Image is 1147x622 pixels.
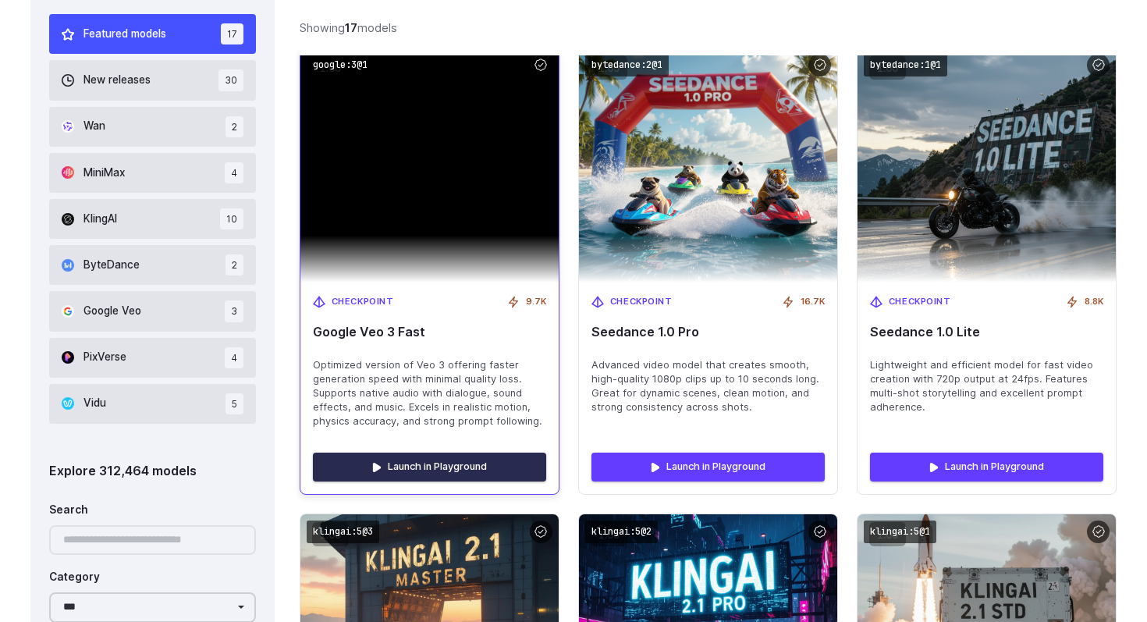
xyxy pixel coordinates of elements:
[332,295,394,309] span: Checkpoint
[579,48,837,283] img: Seedance 1.0 Pro
[300,19,397,37] div: Showing models
[225,254,243,275] span: 2
[83,211,117,228] span: KlingAI
[83,118,105,135] span: Wan
[225,162,243,183] span: 4
[870,453,1103,481] a: Launch in Playground
[49,461,256,482] div: Explore 312,464 models
[49,153,256,193] button: MiniMax 4
[49,569,100,586] label: Category
[83,257,140,274] span: ByteDance
[83,165,125,182] span: MiniMax
[585,521,658,543] code: klingai:5@2
[313,453,546,481] a: Launch in Playground
[83,26,166,43] span: Featured models
[49,291,256,331] button: Google Veo 3
[889,295,951,309] span: Checkpoint
[610,295,673,309] span: Checkpoint
[345,21,357,34] strong: 17
[225,300,243,322] span: 3
[49,107,256,147] button: Wan 2
[49,384,256,424] button: Vidu 5
[49,60,256,100] button: New releases 30
[49,502,88,519] label: Search
[49,338,256,378] button: PixVerse 4
[870,358,1103,414] span: Lightweight and efficient model for fast video creation with 720p output at 24fps. Features multi...
[585,54,669,76] code: bytedance:2@1
[220,208,243,229] span: 10
[858,48,1116,283] img: Seedance 1.0 Lite
[225,393,243,414] span: 5
[225,347,243,368] span: 4
[313,325,546,339] span: Google Veo 3 Fast
[83,72,151,89] span: New releases
[526,295,546,309] span: 9.7K
[870,325,1103,339] span: Seedance 1.0 Lite
[49,199,256,239] button: KlingAI 10
[49,14,256,54] button: Featured models 17
[307,54,374,76] code: google:3@1
[313,358,546,428] span: Optimized version of Veo 3 offering faster generation speed with minimal quality loss. Supports n...
[83,303,141,320] span: Google Veo
[218,69,243,91] span: 30
[801,295,825,309] span: 16.7K
[225,116,243,137] span: 2
[307,521,379,543] code: klingai:5@3
[864,521,936,543] code: klingai:5@1
[83,395,106,412] span: Vidu
[591,453,825,481] a: Launch in Playground
[1085,295,1103,309] span: 8.8K
[864,54,947,76] code: bytedance:1@1
[83,349,126,366] span: PixVerse
[591,325,825,339] span: Seedance 1.0 Pro
[591,358,825,414] span: Advanced video model that creates smooth, high-quality 1080p clips up to 10 seconds long. Great f...
[221,23,243,44] span: 17
[49,245,256,285] button: ByteDance 2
